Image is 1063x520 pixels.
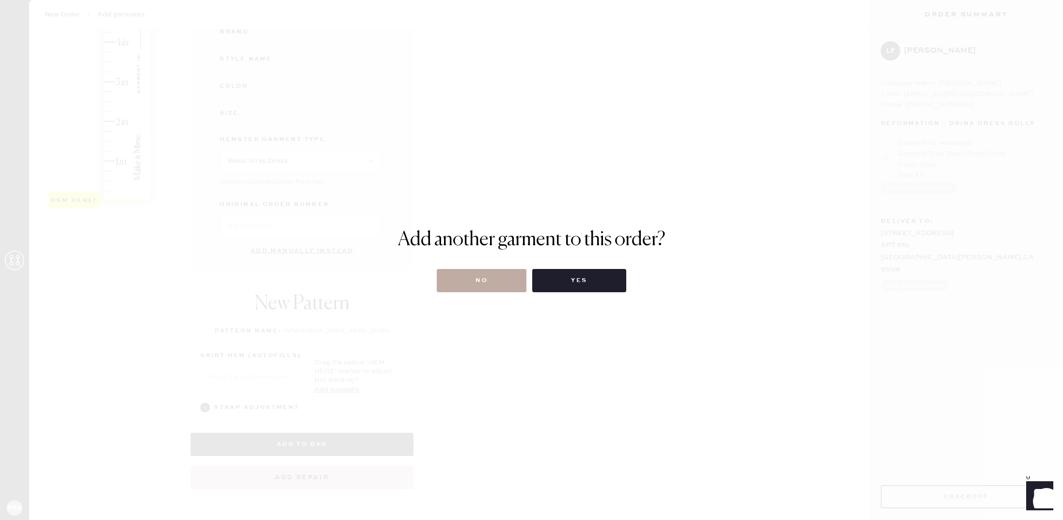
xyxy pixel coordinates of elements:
button: Yes [532,269,626,292]
button: No [437,269,526,292]
iframe: Front Chat [1017,476,1059,518]
h1: Add another garment to this order? [398,228,666,252]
